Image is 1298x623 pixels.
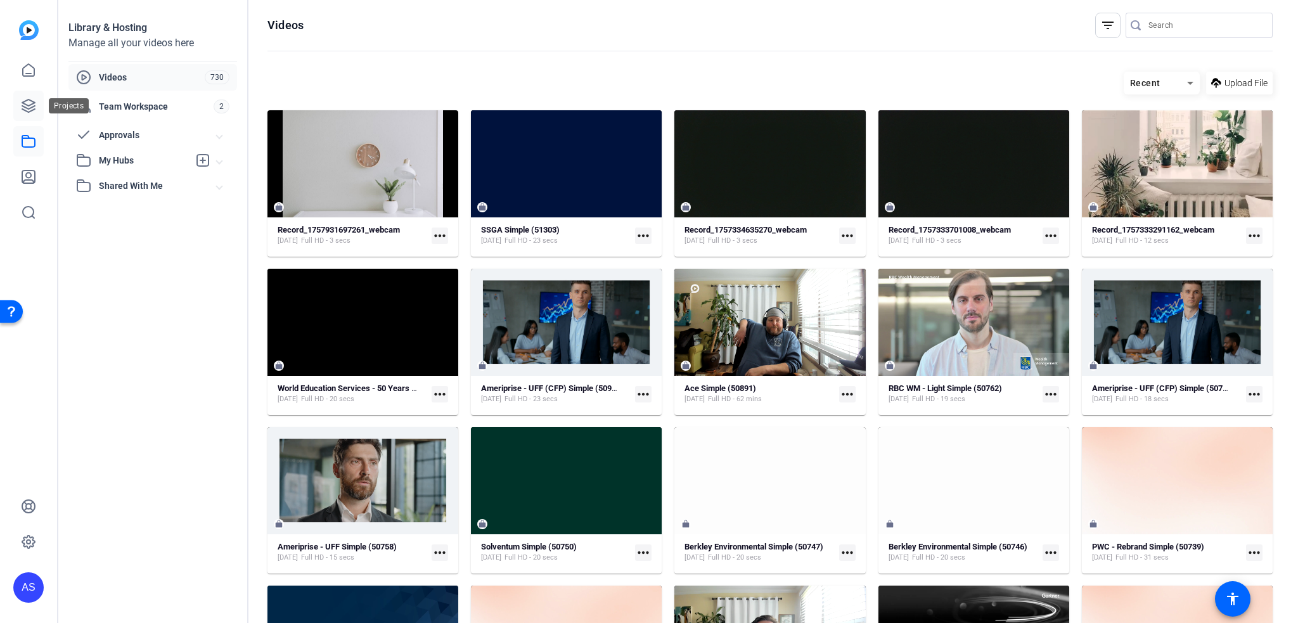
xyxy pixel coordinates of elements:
a: Ameriprise - UFF Simple (50758)[DATE]Full HD - 15 secs [278,542,427,563]
mat-expansion-panel-header: My Hubs [68,148,237,173]
h1: Videos [267,18,304,33]
span: Full HD - 19 secs [912,394,965,404]
div: Projects [49,98,89,113]
div: AS [13,572,44,603]
span: Videos [99,71,205,84]
span: [DATE] [684,394,705,404]
a: World Education Services - 50 Years Simple (51089)[DATE]Full HD - 20 secs [278,383,427,404]
span: [DATE] [684,553,705,563]
a: Ameriprise - UFF (CFP) Simple (50953)[DATE]Full HD - 23 secs [481,383,630,404]
span: Full HD - 20 secs [504,553,558,563]
mat-icon: more_horiz [1043,228,1059,244]
mat-icon: more_horiz [839,386,856,402]
a: Record_1757333701008_webcam[DATE]Full HD - 3 secs [889,225,1038,246]
mat-icon: more_horiz [839,544,856,561]
span: [DATE] [684,236,705,246]
span: Full HD - 3 secs [301,236,350,246]
a: Record_1757334635270_webcam[DATE]Full HD - 3 secs [684,225,833,246]
mat-expansion-panel-header: Approvals [68,122,237,148]
span: [DATE] [1092,394,1112,404]
span: [DATE] [889,236,909,246]
span: Full HD - 62 mins [708,394,762,404]
button: Upload File [1206,72,1273,94]
span: [DATE] [278,236,298,246]
img: blue-gradient.svg [19,20,39,40]
span: Full HD - 15 secs [301,553,354,563]
mat-icon: more_horiz [635,544,652,561]
span: Team Workspace [99,100,214,113]
strong: Berkley Environmental Simple (50747) [684,542,823,551]
strong: Ameriprise - UFF (CFP) Simple (50953) [481,383,624,393]
a: Ameriprise - UFF (CFP) Simple (50759)[DATE]Full HD - 18 secs [1092,383,1241,404]
mat-icon: more_horiz [1246,228,1263,244]
span: Recent [1130,78,1160,88]
span: Shared With Me [99,179,217,193]
div: Manage all your videos here [68,35,237,51]
span: Approvals [99,129,217,142]
span: Full HD - 3 secs [912,236,961,246]
span: [DATE] [481,394,501,404]
a: Record_1757931697261_webcam[DATE]Full HD - 3 secs [278,225,427,246]
span: [DATE] [278,394,298,404]
div: Library & Hosting [68,20,237,35]
a: RBC WM - Light Simple (50762)[DATE]Full HD - 19 secs [889,383,1038,404]
span: Full HD - 3 secs [708,236,757,246]
strong: Record_1757931697261_webcam [278,225,400,234]
strong: Record_1757333291162_webcam [1092,225,1214,234]
span: Full HD - 31 secs [1115,553,1169,563]
span: Full HD - 12 secs [1115,236,1169,246]
strong: Ameriprise - UFF (CFP) Simple (50759) [1092,383,1235,393]
span: Upload File [1224,77,1268,90]
mat-icon: more_horiz [1246,544,1263,561]
strong: Record_1757334635270_webcam [684,225,807,234]
mat-icon: more_horiz [1043,544,1059,561]
strong: RBC WM - Light Simple (50762) [889,383,1002,393]
span: 2 [214,100,229,113]
span: [DATE] [1092,553,1112,563]
mat-icon: more_horiz [839,228,856,244]
mat-icon: accessibility [1225,591,1240,607]
a: Record_1757333291162_webcam[DATE]Full HD - 12 secs [1092,225,1241,246]
strong: SSGA Simple (51303) [481,225,560,234]
span: Full HD - 20 secs [708,553,761,563]
mat-icon: more_horiz [432,544,448,561]
mat-icon: more_horiz [635,386,652,402]
mat-icon: more_horiz [635,228,652,244]
strong: World Education Services - 50 Years Simple (51089) [278,383,466,393]
strong: Record_1757333701008_webcam [889,225,1011,234]
span: Full HD - 23 secs [504,394,558,404]
mat-icon: more_horiz [1246,386,1263,402]
strong: Ameriprise - UFF Simple (50758) [278,542,397,551]
span: [DATE] [889,394,909,404]
mat-icon: more_horiz [1043,386,1059,402]
span: [DATE] [481,236,501,246]
mat-icon: filter_list [1100,18,1115,33]
a: Berkley Environmental Simple (50746)[DATE]Full HD - 20 secs [889,542,1038,563]
a: SSGA Simple (51303)[DATE]Full HD - 23 secs [481,225,630,246]
strong: Ace Simple (50891) [684,383,756,393]
a: Berkley Environmental Simple (50747)[DATE]Full HD - 20 secs [684,542,833,563]
span: [DATE] [278,553,298,563]
strong: Solventum Simple (50750) [481,542,577,551]
a: PWC - Rebrand Simple (50739)[DATE]Full HD - 31 secs [1092,542,1241,563]
span: [DATE] [1092,236,1112,246]
span: 730 [205,70,229,84]
span: My Hubs [99,154,189,167]
mat-icon: more_horiz [432,228,448,244]
span: Full HD - 23 secs [504,236,558,246]
span: Full HD - 20 secs [301,394,354,404]
input: Search [1148,18,1263,33]
span: [DATE] [481,553,501,563]
span: [DATE] [889,553,909,563]
mat-icon: more_horiz [432,386,448,402]
strong: Berkley Environmental Simple (50746) [889,542,1027,551]
span: Full HD - 18 secs [1115,394,1169,404]
mat-expansion-panel-header: Shared With Me [68,173,237,198]
a: Solventum Simple (50750)[DATE]Full HD - 20 secs [481,542,630,563]
a: Ace Simple (50891)[DATE]Full HD - 62 mins [684,383,833,404]
span: Full HD - 20 secs [912,553,965,563]
strong: PWC - Rebrand Simple (50739) [1092,542,1204,551]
